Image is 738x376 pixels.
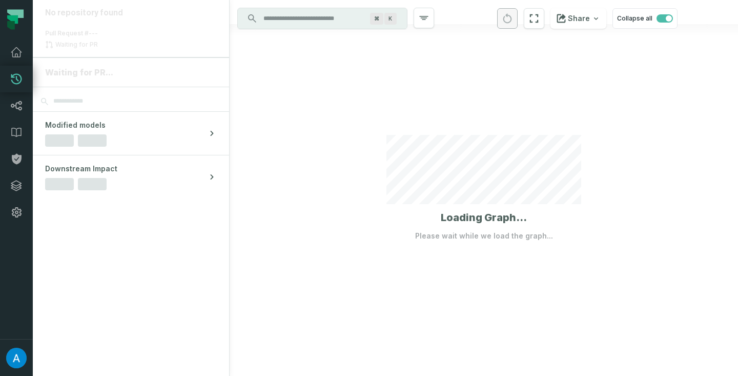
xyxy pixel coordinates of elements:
[45,8,217,18] div: No repository found
[53,41,100,49] span: Waiting for PR
[415,231,553,241] p: Please wait while we load the graph...
[45,29,98,37] span: Pull Request #---
[45,66,217,78] div: Waiting for PR...
[33,112,229,155] button: Modified models
[550,8,606,29] button: Share
[33,155,229,199] button: Downstream Impact
[612,8,678,29] button: Collapse all
[45,164,117,174] span: Downstream Impact
[370,13,383,25] span: Press ⌘ + K to focus the search bar
[441,210,527,225] h1: Loading Graph...
[384,13,397,25] span: Press ⌘ + K to focus the search bar
[45,120,106,130] span: Modified models
[6,348,27,368] img: avatar of Adekunle Babatunde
